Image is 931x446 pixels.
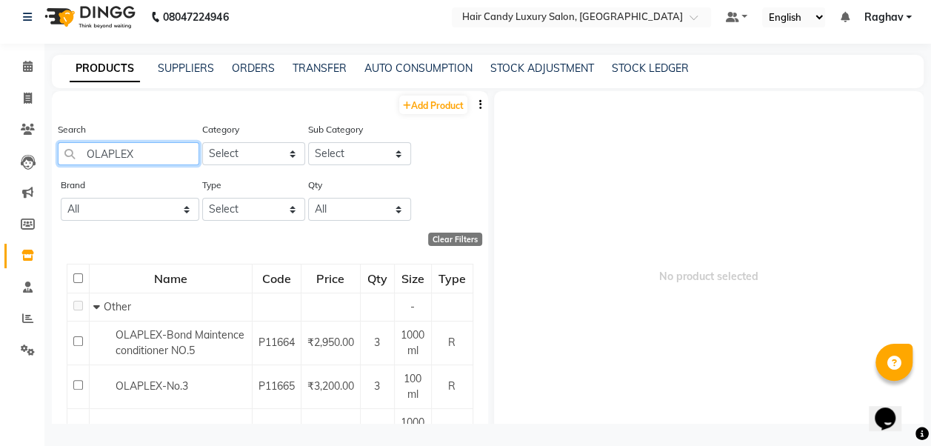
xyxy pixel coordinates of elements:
[448,423,456,436] span: R
[258,336,295,349] span: P11664
[90,265,251,292] div: Name
[61,179,85,192] label: Brand
[612,61,689,75] a: STOCK LEDGER
[104,300,131,313] span: Other
[308,123,363,136] label: Sub Category
[116,379,188,393] span: OLAPLEX-No.3
[374,423,380,436] span: 5
[361,265,393,292] div: Qty
[70,56,140,82] a: PRODUCTS
[374,336,380,349] span: 3
[410,300,415,313] span: -
[202,179,221,192] label: Type
[428,233,482,246] div: Clear Filters
[399,96,467,114] a: Add Product
[433,265,472,292] div: Type
[307,336,354,349] span: ₹2,950.00
[396,265,430,292] div: Size
[404,372,421,401] span: 100 ml
[116,423,190,436] span: OLAPLEX-NO.6
[58,123,86,136] label: Search
[869,387,916,431] iframe: chat widget
[232,61,275,75] a: ORDERS
[374,379,380,393] span: 3
[448,379,456,393] span: R
[93,300,104,313] span: Collapse Row
[364,61,473,75] a: AUTO CONSUMPTION
[307,379,354,393] span: ₹3,200.00
[308,179,322,192] label: Qty
[253,265,300,292] div: Code
[202,123,239,136] label: Category
[293,61,347,75] a: TRANSFER
[58,142,199,165] input: Search by product name or code
[302,265,359,292] div: Price
[401,416,424,445] span: 1000 ml
[258,423,295,436] span: P11666
[258,379,295,393] span: P11665
[158,61,214,75] a: SUPPLIERS
[490,61,594,75] a: STOCK ADJUSTMENT
[448,336,456,349] span: R
[401,328,424,357] span: 1000 ml
[864,10,903,25] span: Raghav
[307,423,354,436] span: ₹2,950.00
[116,328,244,357] span: OLAPLEX-Bond Maintence conditioner NO.5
